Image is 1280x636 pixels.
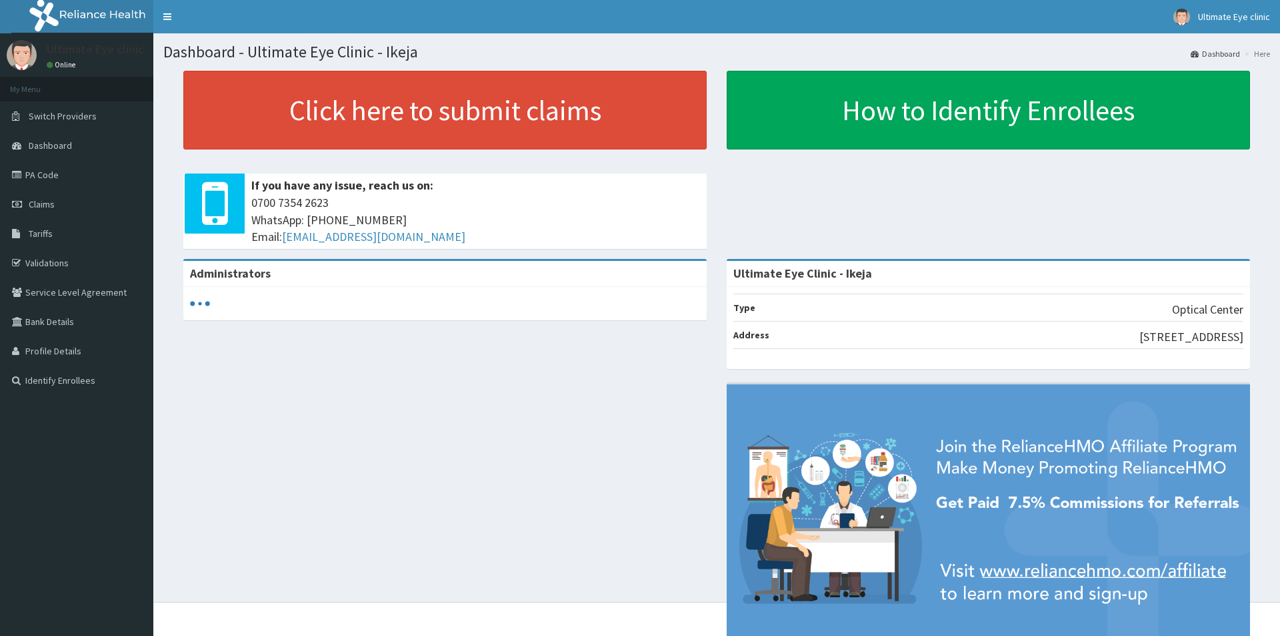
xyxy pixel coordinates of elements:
a: [EMAIL_ADDRESS][DOMAIN_NAME] [282,229,465,244]
img: User Image [1173,9,1190,25]
span: Claims [29,198,55,210]
img: User Image [7,40,37,70]
li: Here [1241,48,1270,59]
span: 0700 7354 2623 WhatsApp: [PHONE_NUMBER] Email: [251,194,700,246]
a: Click here to submit claims [183,71,707,149]
span: Switch Providers [29,110,97,122]
p: [STREET_ADDRESS] [1139,328,1243,346]
span: Dashboard [29,139,72,151]
b: Administrators [190,266,271,281]
b: Type [733,302,755,314]
span: Ultimate Eye clinic [1198,11,1270,23]
p: Optical Center [1172,301,1243,318]
p: Ultimate Eye clinic [47,43,144,55]
b: If you have any issue, reach us on: [251,178,433,193]
b: Address [733,329,769,341]
a: Dashboard [1191,48,1240,59]
svg: audio-loading [190,294,210,314]
a: Online [47,60,79,69]
a: How to Identify Enrollees [727,71,1250,149]
strong: Ultimate Eye Clinic - Ikeja [733,266,872,281]
span: Tariffs [29,228,53,240]
h1: Dashboard - Ultimate Eye Clinic - Ikeja [163,43,1270,61]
